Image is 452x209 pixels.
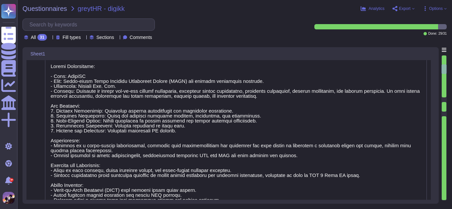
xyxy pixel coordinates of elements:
[130,35,152,40] span: Comments
[369,7,384,11] span: Analytics
[30,52,45,56] span: Sheet1
[1,191,19,205] button: user
[96,35,114,40] span: Sections
[3,192,15,204] img: user
[31,35,36,40] span: All
[37,34,47,41] div: 31
[361,6,384,11] button: Analytics
[78,5,125,12] span: greytHR - digikk
[438,32,447,35] span: 29 / 31
[429,7,443,11] span: Options
[63,35,81,40] span: Fill types
[10,178,14,182] div: 9+
[23,5,67,12] span: Questionnaires
[428,32,437,35] span: Done:
[26,19,155,30] input: Search by keywords
[399,7,411,11] span: Export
